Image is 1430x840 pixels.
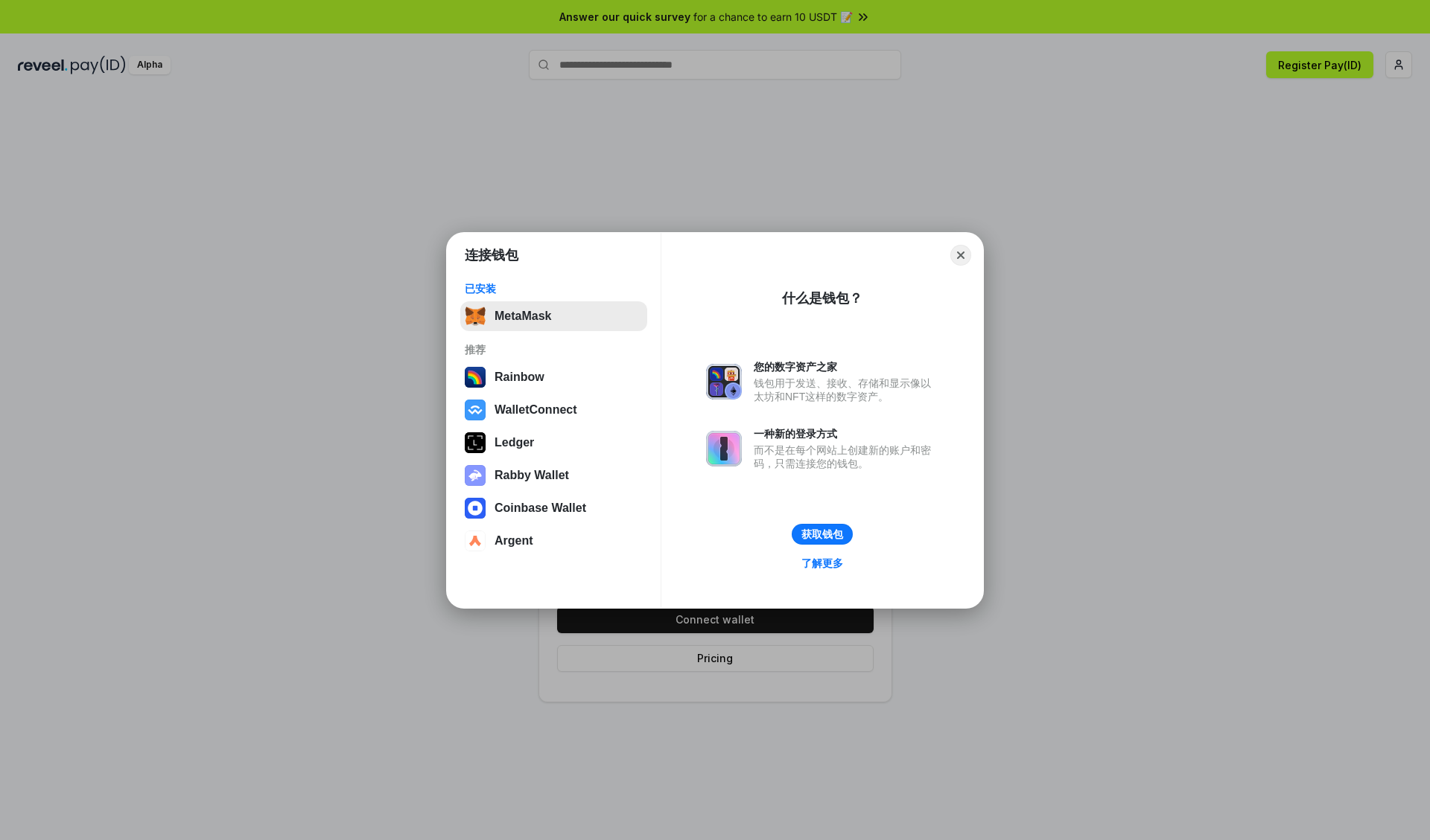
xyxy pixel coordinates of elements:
[495,534,533,548] div: Argent
[754,360,938,373] div: 您的数字资产之家
[792,554,852,573] a: 了解更多
[460,395,647,425] button: WalletConnect
[460,362,647,392] button: Rainbow
[495,310,551,323] div: MetaMask
[950,245,971,266] button: Close
[801,557,843,570] div: 了解更多
[465,282,643,295] div: 已安装
[465,343,643,356] div: 推荐
[495,403,577,417] div: WalletConnect
[465,530,486,551] img: svg+xml,%3Csvg%20width%3D%2228%22%20height%3D%2228%22%20viewBox%3D%220%200%2028%2028%22%20fill%3D...
[460,461,647,490] button: Rabby Wallet
[706,364,742,400] img: svg+xml,%3Csvg%20xmlns%3D%22http%3A%2F%2Fwww.w3.org%2F2000%2Fsvg%22%20fill%3D%22none%22%20viewBox...
[706,431,742,467] img: svg+xml,%3Csvg%20xmlns%3D%22http%3A%2F%2Fwww.w3.org%2F2000%2Fsvg%22%20fill%3D%22none%22%20viewBox...
[465,498,486,519] img: svg+xml,%3Csvg%20width%3D%2228%22%20height%3D%2228%22%20viewBox%3D%220%200%2028%2028%22%20fill%3D...
[465,367,486,388] img: svg+xml,%3Csvg%20width%3D%22120%22%20height%3D%22120%22%20viewBox%3D%220%200%20120%20120%22%20fil...
[465,246,518,264] h1: 连接钱包
[465,306,486,327] img: svg+xml,%3Csvg%20fill%3D%22none%22%20height%3D%2233%22%20viewBox%3D%220%200%2035%2033%22%20width%...
[460,428,647,458] button: Ledger
[460,493,647,523] button: Coinbase Wallet
[495,436,534,449] div: Ledger
[465,432,486,453] img: svg+xml,%3Csvg%20xmlns%3D%22http%3A%2F%2Fwww.w3.org%2F2000%2Fsvg%22%20width%3D%2228%22%20height%3...
[460,526,647,556] button: Argent
[754,427,938,440] div: 一种新的登录方式
[495,469,569,482] div: Rabby Wallet
[754,443,938,470] div: 而不是在每个网站上创建新的账户和密码，只需连接您的钱包。
[460,301,647,331] button: MetaMask
[465,465,486,486] img: svg+xml,%3Csvg%20xmlns%3D%22http%3A%2F%2Fwww.w3.org%2F2000%2Fsvg%22%20fill%3D%22none%22%20viewBox...
[754,376,938,403] div: 钱包用于发送、接收、存储和显示像以太坊和NFT这样的数字资产。
[782,289,862,307] div: 什么是钱包？
[495,501,586,515] div: Coinbase Wallet
[792,524,853,545] button: 获取钱包
[495,371,544,384] div: Rainbow
[801,528,843,541] div: 获取钱包
[465,400,486,420] img: svg+xml,%3Csvg%20width%3D%2228%22%20height%3D%2228%22%20viewBox%3D%220%200%2028%2028%22%20fill%3D...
